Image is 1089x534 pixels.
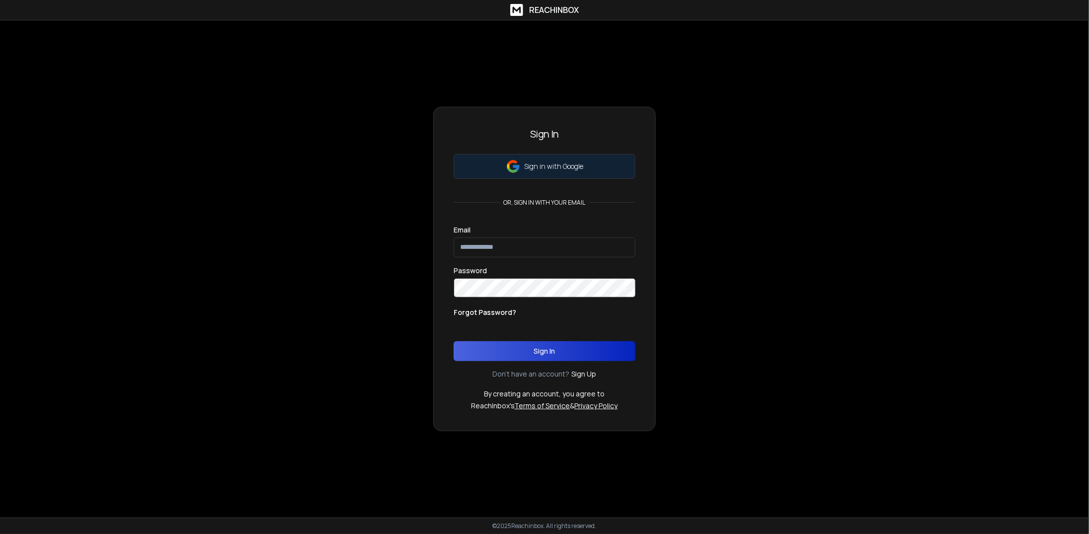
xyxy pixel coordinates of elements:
[575,401,618,410] a: Privacy Policy
[484,389,605,399] p: By creating an account, you agree to
[572,369,597,379] a: Sign Up
[515,401,570,410] a: Terms of Service
[454,267,487,274] label: Password
[454,307,516,317] p: Forgot Password?
[529,4,579,16] h1: ReachInbox
[454,154,635,179] button: Sign in with Google
[454,127,635,141] h3: Sign In
[493,522,597,530] p: © 2025 Reachinbox. All rights reserved.
[510,4,579,16] a: ReachInbox
[500,199,590,207] p: or, sign in with your email
[454,227,471,233] label: Email
[525,161,584,171] p: Sign in with Google
[493,369,570,379] p: Don't have an account?
[472,401,618,411] p: ReachInbox's &
[454,341,635,361] button: Sign In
